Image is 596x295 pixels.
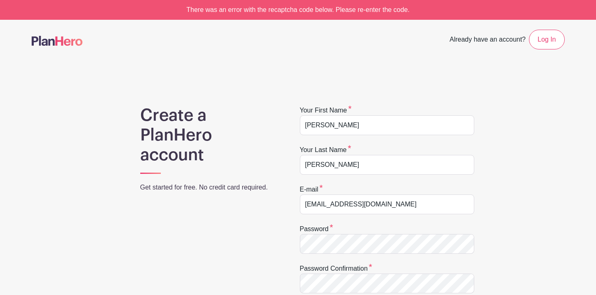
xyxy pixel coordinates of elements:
label: E-mail [300,185,323,194]
label: Your last name [300,145,351,155]
label: Your first name [300,105,352,115]
a: Log In [529,30,564,49]
input: e.g. julie@eventco.com [300,194,474,214]
label: Password confirmation [300,264,372,274]
p: Get started for free. No credit card required. [140,183,278,192]
span: Already have an account? [450,31,526,49]
img: logo-507f7623f17ff9eddc593b1ce0a138ce2505c220e1c5a4e2b4648c50719b7d32.svg [32,36,83,46]
h1: Create a PlanHero account [140,105,278,165]
input: e.g. Smith [300,155,474,175]
label: Password [300,224,333,234]
input: e.g. Julie [300,115,474,135]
